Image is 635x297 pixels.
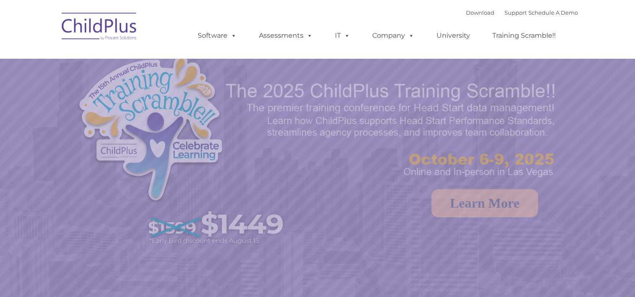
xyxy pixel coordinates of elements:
[251,27,321,44] a: Assessments
[528,9,578,16] a: Schedule A Demo
[466,9,494,16] a: Download
[431,189,538,217] a: Learn More
[364,27,423,44] a: Company
[428,27,478,44] a: University
[57,7,141,49] img: ChildPlus by Procare Solutions
[189,27,245,44] a: Software
[327,27,358,44] a: IT
[466,9,578,16] font: |
[484,27,564,44] a: Training Scramble!!
[504,9,527,16] a: Support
